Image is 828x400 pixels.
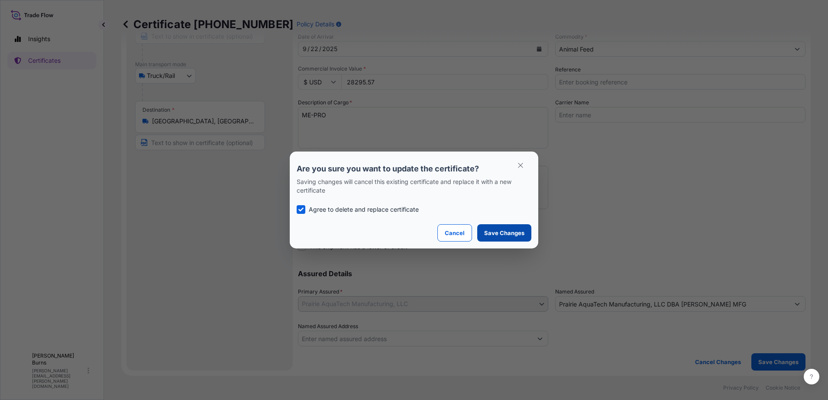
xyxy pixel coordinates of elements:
[484,229,524,237] p: Save Changes
[297,164,531,174] p: Are you sure you want to update the certificate?
[445,229,465,237] p: Cancel
[477,224,531,242] button: Save Changes
[297,177,531,195] p: Saving changes will cancel this existing certificate and replace it with a new certificate
[309,205,419,214] p: Agree to delete and replace certificate
[437,224,472,242] button: Cancel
